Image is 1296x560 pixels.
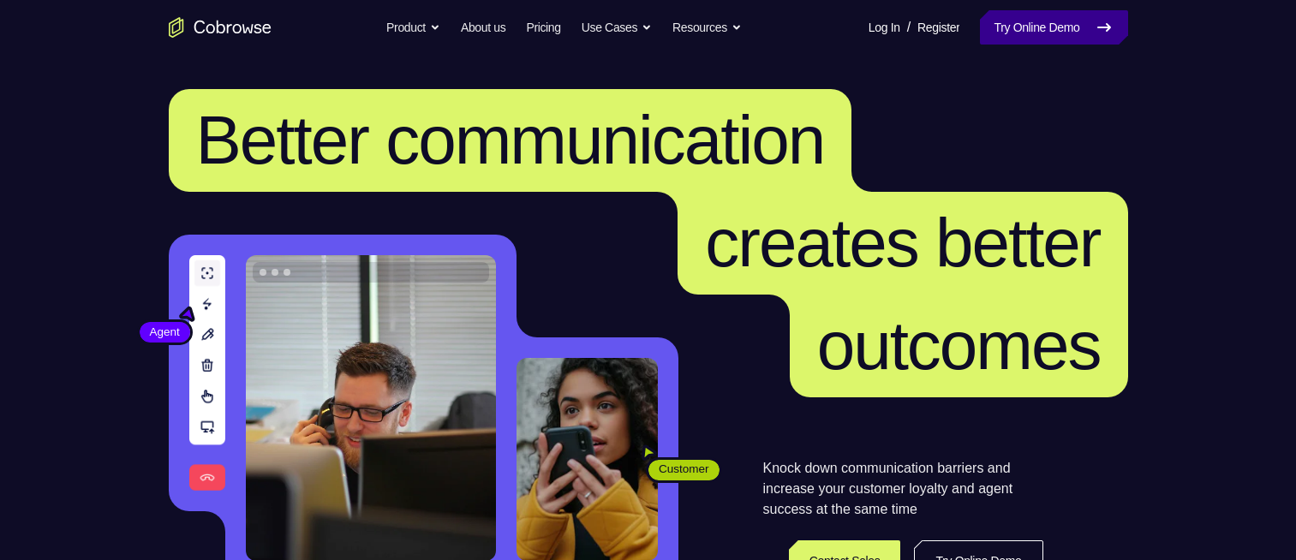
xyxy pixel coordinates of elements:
[917,10,959,45] a: Register
[907,17,911,38] span: /
[582,10,652,45] button: Use Cases
[672,10,742,45] button: Resources
[461,10,505,45] a: About us
[526,10,560,45] a: Pricing
[980,10,1127,45] a: Try Online Demo
[763,458,1043,520] p: Knock down communication barriers and increase your customer loyalty and agent success at the sam...
[386,10,440,45] button: Product
[169,17,272,38] a: Go to the home page
[817,307,1101,384] span: outcomes
[705,205,1100,281] span: creates better
[196,102,825,178] span: Better communication
[869,10,900,45] a: Log In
